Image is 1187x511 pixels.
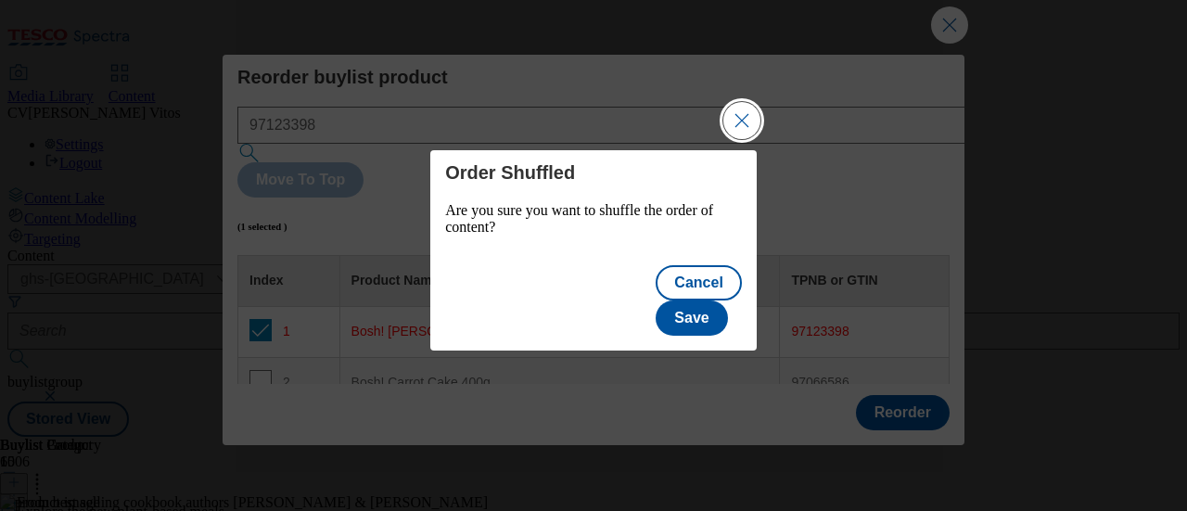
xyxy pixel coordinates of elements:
p: Are you sure you want to shuffle the order of content? [445,202,742,236]
div: Modal [430,150,757,351]
button: Save [656,300,727,336]
button: Cancel [656,265,741,300]
h4: Order Shuffled [445,161,742,184]
button: Close Modal [723,102,760,139]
